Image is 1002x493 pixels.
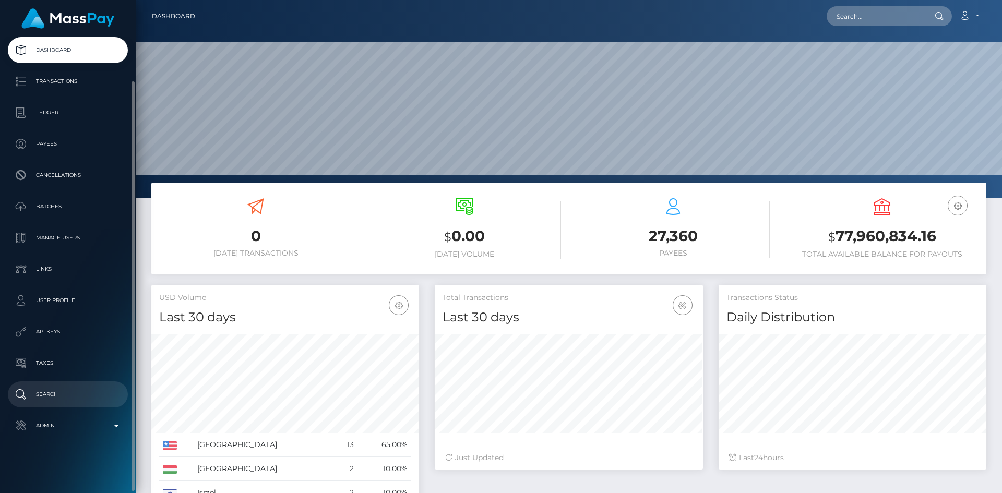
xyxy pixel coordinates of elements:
a: Admin [8,413,128,439]
img: US.png [163,441,177,450]
td: 10.00% [357,457,411,481]
p: Payees [12,136,124,152]
img: HU.png [163,465,177,474]
p: Ledger [12,105,124,121]
a: User Profile [8,287,128,314]
h6: Payees [577,249,770,258]
a: Links [8,256,128,282]
p: User Profile [12,293,124,308]
small: $ [444,230,451,244]
h5: USD Volume [159,293,411,303]
a: API Keys [8,319,128,345]
h5: Transactions Status [726,293,979,303]
td: [GEOGRAPHIC_DATA] [194,457,335,481]
h6: [DATE] Transactions [159,249,352,258]
a: Ledger [8,100,128,126]
p: Cancellations [12,167,124,183]
h3: 0.00 [368,226,561,247]
h3: 0 [159,226,352,246]
a: Cancellations [8,162,128,188]
h4: Last 30 days [443,308,695,327]
td: 2 [335,457,357,481]
a: Taxes [8,350,128,376]
p: Taxes [12,355,124,371]
a: Transactions [8,68,128,94]
a: Payees [8,131,128,157]
img: MassPay Logo [21,8,114,29]
div: Just Updated [445,452,692,463]
a: Dashboard [152,5,195,27]
span: 24 [754,453,763,462]
p: Batches [12,199,124,214]
p: Manage Users [12,230,124,246]
p: Admin [12,418,124,434]
p: Transactions [12,74,124,89]
a: Dashboard [8,37,128,63]
p: Search [12,387,124,402]
h3: 77,960,834.16 [785,226,979,247]
h4: Last 30 days [159,308,411,327]
td: 65.00% [357,433,411,457]
p: Links [12,261,124,277]
td: [GEOGRAPHIC_DATA] [194,433,335,457]
p: Dashboard [12,42,124,58]
td: 13 [335,433,357,457]
h4: Daily Distribution [726,308,979,327]
h6: [DATE] Volume [368,250,561,259]
a: Search [8,381,128,407]
h5: Total Transactions [443,293,695,303]
small: $ [828,230,836,244]
input: Search... [827,6,925,26]
h6: Total Available Balance for Payouts [785,250,979,259]
h3: 27,360 [577,226,770,246]
a: Batches [8,194,128,220]
p: API Keys [12,324,124,340]
a: Manage Users [8,225,128,251]
div: Last hours [729,452,976,463]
